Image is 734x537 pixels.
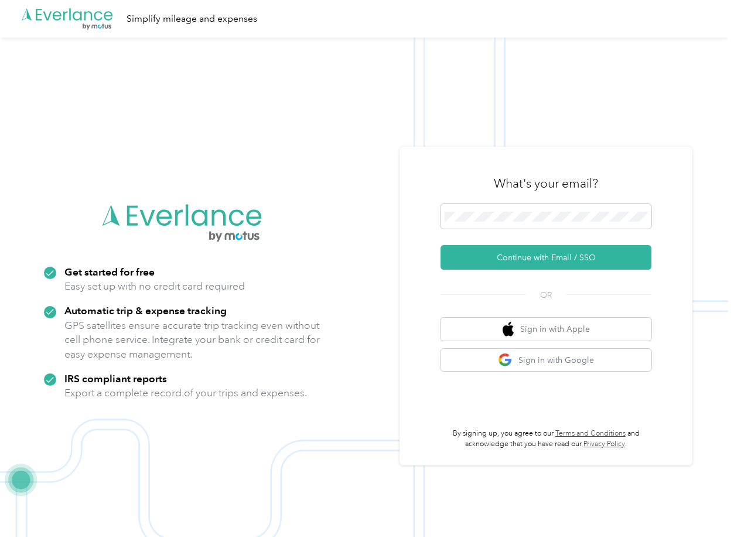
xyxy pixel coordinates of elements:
button: Continue with Email / SSO [441,245,651,270]
a: Terms and Conditions [555,429,626,438]
p: GPS satellites ensure accurate trip tracking even without cell phone service. Integrate your bank... [64,318,320,362]
p: By signing up, you agree to our and acknowledge that you have read our . [441,429,651,449]
button: apple logoSign in with Apple [441,318,651,341]
iframe: Everlance-gr Chat Button Frame [668,471,734,537]
a: Privacy Policy [583,440,625,448]
span: OR [525,289,566,301]
img: apple logo [503,322,514,337]
p: Export a complete record of your trips and expenses. [64,386,307,400]
button: google logoSign in with Google [441,349,651,372]
strong: Get started for free [64,266,155,278]
strong: Automatic trip & expense tracking [64,304,227,317]
h3: What's your email? [494,175,598,192]
p: Easy set up with no credit card required [64,279,245,294]
img: google logo [498,353,513,368]
strong: IRS compliant reports [64,372,167,385]
div: Simplify mileage and expenses [127,12,257,26]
